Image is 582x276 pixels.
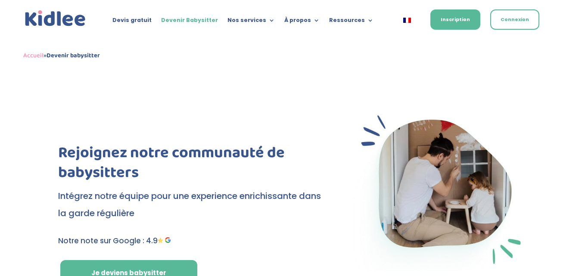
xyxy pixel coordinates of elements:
[353,109,524,271] img: Babysitter
[58,235,327,247] p: Notre note sur Google : 4.9
[329,17,373,27] a: Ressources
[58,190,321,219] span: Intégrez notre équipe pour une experience enrichissante dans la garde régulière
[23,50,100,61] span: »
[284,17,320,27] a: À propos
[23,50,44,61] a: Accueil
[23,9,87,28] a: Kidlee Logo
[58,140,285,186] span: Rejoignez notre communauté de babysitters
[227,17,275,27] a: Nos services
[403,18,411,23] img: Français
[161,17,218,27] a: Devenir Babysitter
[112,17,152,27] a: Devis gratuit
[47,50,100,61] strong: Devenir babysitter
[430,9,480,30] a: Inscription
[23,9,87,28] img: logo_kidlee_bleu
[490,9,539,30] a: Connexion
